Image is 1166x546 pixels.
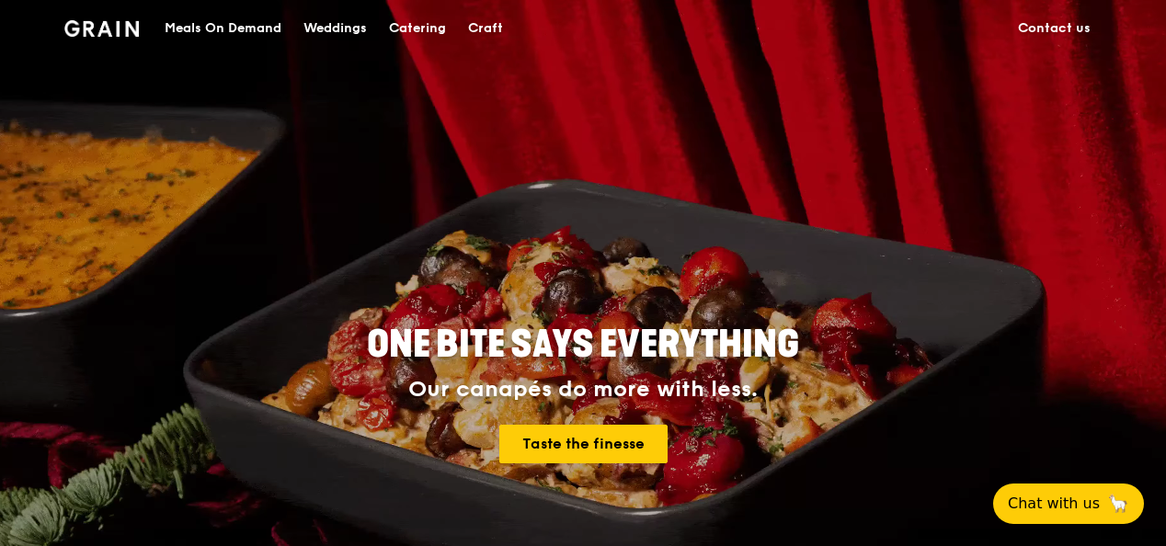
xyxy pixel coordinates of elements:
[468,1,503,56] div: Craft
[252,377,914,403] div: Our canapés do more with less.
[389,1,446,56] div: Catering
[165,1,281,56] div: Meals On Demand
[64,20,139,37] img: Grain
[1008,493,1100,515] span: Chat with us
[993,483,1144,524] button: Chat with us🦙
[499,425,668,463] a: Taste the finesse
[457,1,514,56] a: Craft
[1007,1,1102,56] a: Contact us
[292,1,378,56] a: Weddings
[303,1,367,56] div: Weddings
[1107,493,1129,515] span: 🦙
[378,1,457,56] a: Catering
[367,323,799,367] span: ONE BITE SAYS EVERYTHING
